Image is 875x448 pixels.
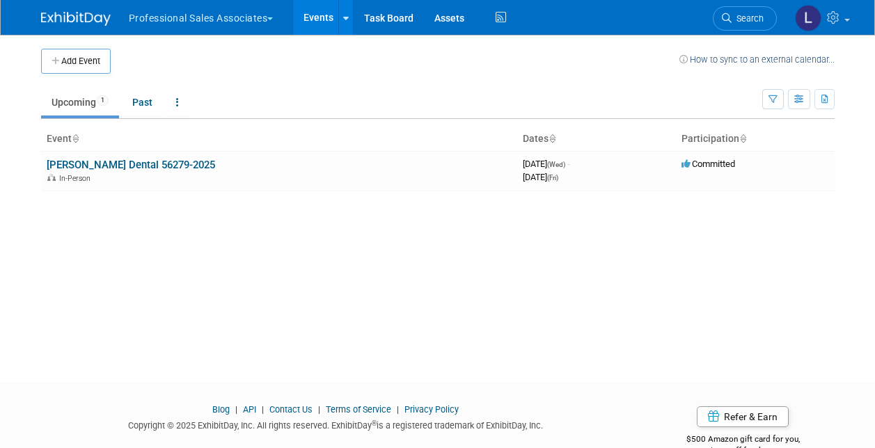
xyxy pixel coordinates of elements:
span: Committed [681,159,735,169]
span: In-Person [59,174,95,183]
a: [PERSON_NAME] Dental 56279-2025 [47,159,215,171]
a: How to sync to an external calendar... [679,54,835,65]
a: Sort by Participation Type [739,133,746,144]
span: (Fri) [547,174,558,182]
span: [DATE] [523,172,558,182]
div: Copyright © 2025 ExhibitDay, Inc. All rights reserved. ExhibitDay is a registered trademark of Ex... [41,416,631,432]
th: Participation [676,127,835,151]
a: Contact Us [269,404,313,415]
img: In-Person Event [47,174,56,181]
span: - [567,159,569,169]
th: Dates [517,127,676,151]
a: API [243,404,256,415]
a: Sort by Event Name [72,133,79,144]
th: Event [41,127,517,151]
span: 1 [97,95,109,106]
a: Search [713,6,777,31]
img: Lori Stewart [795,5,821,31]
img: ExhibitDay [41,12,111,26]
button: Add Event [41,49,111,74]
a: Terms of Service [326,404,391,415]
sup: ® [372,419,377,427]
span: | [315,404,324,415]
span: | [258,404,267,415]
a: Blog [212,404,230,415]
a: Past [122,89,163,115]
span: (Wed) [547,161,565,168]
span: Search [732,13,764,24]
a: Refer & Earn [697,406,789,427]
span: [DATE] [523,159,569,169]
span: | [232,404,241,415]
span: | [393,404,402,415]
a: Upcoming1 [41,89,119,115]
a: Sort by Start Date [549,133,555,144]
a: Privacy Policy [404,404,459,415]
